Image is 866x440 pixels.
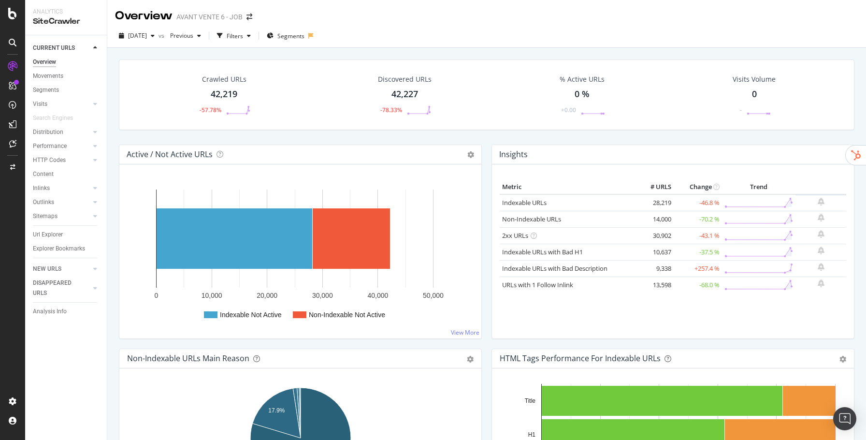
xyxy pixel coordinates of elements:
[818,230,824,238] div: bell-plus
[818,263,824,271] div: bell-plus
[423,292,444,299] text: 50,000
[674,211,722,227] td: -70.2 %
[33,197,54,207] div: Outlinks
[277,32,304,40] span: Segments
[635,180,674,194] th: # URLS
[176,12,243,22] div: AVANT VENTE 6 - JOB
[502,248,583,256] a: Indexable URLs with Bad H1
[367,292,388,299] text: 40,000
[33,43,90,53] a: CURRENT URLS
[33,57,56,67] div: Overview
[33,307,100,317] a: Analysis Info
[818,247,824,254] div: bell-plus
[33,16,99,27] div: SiteCrawler
[312,292,333,299] text: 30,000
[502,231,528,240] a: 2xx URLs
[839,356,846,363] div: gear
[740,106,742,114] div: -
[33,113,73,123] div: Search Engines
[33,183,90,193] a: Inlinks
[502,280,573,289] a: URLs with 1 Follow Inlink
[561,106,576,114] div: +0.00
[674,227,722,244] td: -43.1 %
[33,197,90,207] a: Outlinks
[380,106,402,114] div: -78.33%
[502,264,607,273] a: Indexable URLs with Bad Description
[635,260,674,277] td: 9,338
[33,99,90,109] a: Visits
[752,88,757,101] div: 0
[674,194,722,211] td: -46.8 %
[115,28,159,44] button: [DATE]
[268,407,285,414] text: 17.9%
[451,328,479,337] a: View More
[33,57,100,67] a: Overview
[309,311,385,319] text: Non-Indexable Not Active
[833,407,856,430] div: Open Intercom Messenger
[733,74,776,84] div: Visits Volume
[502,215,561,223] a: Non-Indexable URLs
[213,28,255,44] button: Filters
[525,397,536,404] text: Title
[127,180,474,331] svg: A chart.
[499,148,528,161] h4: Insights
[674,180,722,194] th: Change
[115,8,173,24] div: Overview
[560,74,605,84] div: % Active URLs
[33,169,54,179] div: Content
[528,431,536,438] text: H1
[166,28,205,44] button: Previous
[722,180,795,194] th: Trend
[211,88,237,101] div: 42,219
[246,14,252,20] div: arrow-right-arrow-left
[467,151,474,158] i: Options
[635,277,674,293] td: 13,598
[166,31,193,40] span: Previous
[33,278,82,298] div: DISAPPEARED URLS
[500,180,635,194] th: Metric
[502,198,547,207] a: Indexable URLs
[33,169,100,179] a: Content
[818,198,824,205] div: bell-plus
[33,230,63,240] div: Url Explorer
[33,264,90,274] a: NEW URLS
[128,31,147,40] span: 2025 Sep. 9th
[33,244,100,254] a: Explorer Bookmarks
[33,211,58,221] div: Sitemaps
[257,292,277,299] text: 20,000
[674,260,722,277] td: +257.4 %
[263,28,308,44] button: Segments
[635,211,674,227] td: 14,000
[159,31,166,40] span: vs
[33,230,100,240] a: Url Explorer
[127,148,213,161] h4: Active / Not Active URLs
[33,113,83,123] a: Search Engines
[818,279,824,287] div: bell-plus
[674,244,722,260] td: -37.5 %
[635,244,674,260] td: 10,637
[33,244,85,254] div: Explorer Bookmarks
[33,71,100,81] a: Movements
[500,353,661,363] div: HTML Tags Performance for Indexable URLs
[202,74,246,84] div: Crawled URLs
[33,99,47,109] div: Visits
[33,8,99,16] div: Analytics
[155,292,159,299] text: 0
[33,307,67,317] div: Analysis Info
[33,264,61,274] div: NEW URLS
[467,356,474,363] div: gear
[127,353,249,363] div: Non-Indexable URLs Main Reason
[33,85,59,95] div: Segments
[33,155,66,165] div: HTTP Codes
[33,141,90,151] a: Performance
[202,292,222,299] text: 10,000
[227,32,243,40] div: Filters
[33,183,50,193] div: Inlinks
[220,311,282,319] text: Indexable Not Active
[33,141,67,151] div: Performance
[635,194,674,211] td: 28,219
[200,106,221,114] div: -57.78%
[674,277,722,293] td: -68.0 %
[391,88,418,101] div: 42,227
[818,214,824,221] div: bell-plus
